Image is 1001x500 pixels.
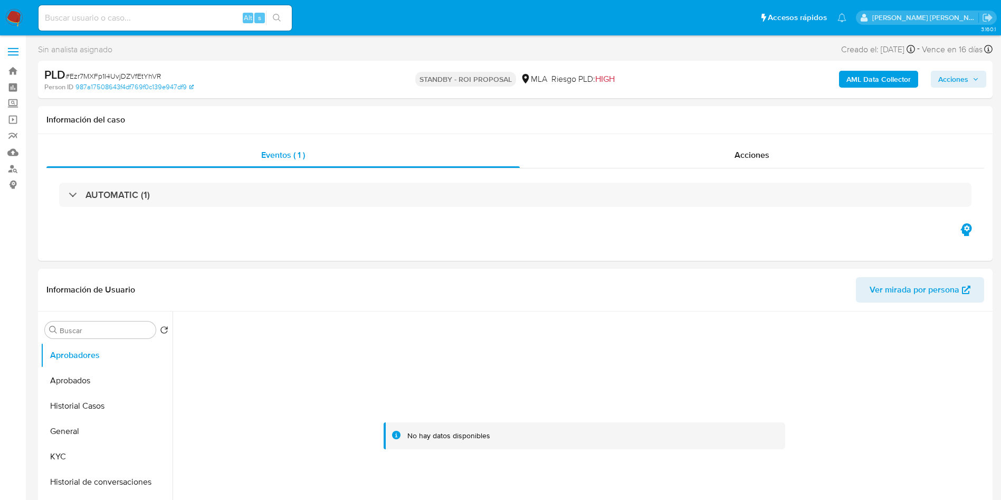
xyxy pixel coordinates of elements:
button: Aprobadores [41,343,173,368]
button: AML Data Collector [839,71,918,88]
span: s [258,13,261,23]
div: AUTOMATIC (1) [59,183,971,207]
span: # Ezr7MXFp1I4UvjDZVfEtYhVR [65,71,161,81]
span: Eventos ( 1 ) [261,149,305,161]
span: Ver mirada por persona [870,277,959,303]
p: lucia.neglia@mercadolibre.com [872,13,979,23]
button: search-icon [266,11,288,25]
input: Buscar usuario o caso... [39,11,292,25]
b: AML Data Collector [846,71,911,88]
button: Ver mirada por persona [856,277,984,303]
button: General [41,419,173,444]
button: Acciones [931,71,986,88]
span: HIGH [595,73,615,85]
span: Acciones [938,71,968,88]
a: 987a17508643f4df769f0c139e947df9 [75,82,194,92]
a: Notificaciones [837,13,846,22]
button: Historial de conversaciones [41,469,173,495]
div: Creado el: [DATE] [841,42,915,56]
b: PLD [44,66,65,83]
h3: AUTOMATIC (1) [85,189,150,201]
button: Aprobados [41,368,173,393]
h1: Información del caso [46,115,984,125]
a: Salir [982,12,993,23]
button: Historial Casos [41,393,173,419]
button: KYC [41,444,173,469]
div: MLA [520,73,547,85]
span: Vence en 16 días [922,44,983,55]
button: Volver al orden por defecto [160,326,168,337]
span: Accesos rápidos [768,12,827,23]
b: Person ID [44,82,73,92]
span: - [917,42,920,56]
input: Buscar [60,326,151,335]
span: Riesgo PLD: [551,73,615,85]
h1: Información de Usuario [46,285,135,295]
span: Acciones [735,149,769,161]
button: Buscar [49,326,58,334]
span: Sin analista asignado [38,44,112,55]
span: Alt [244,13,252,23]
p: STANDBY - ROI PROPOSAL [415,72,516,87]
